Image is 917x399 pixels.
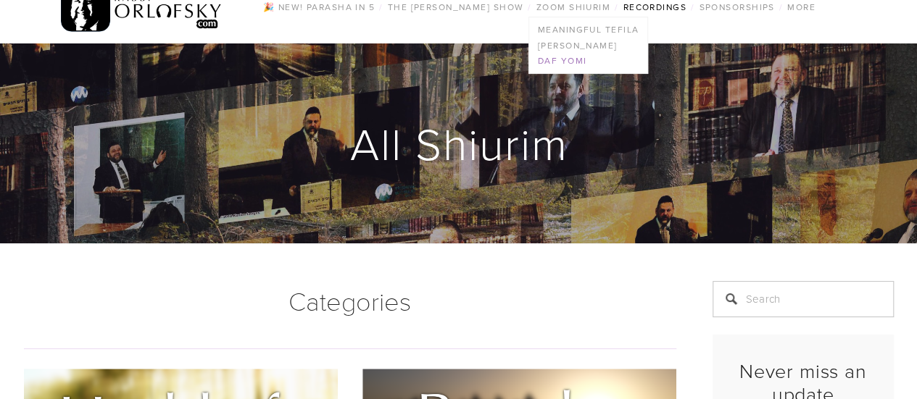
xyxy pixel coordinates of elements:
span: / [528,1,531,13]
h1: All Shiurim [24,120,895,167]
a: Daf Yomi [529,53,647,69]
span: / [779,1,783,13]
span: / [615,1,618,13]
input: Search [713,281,894,317]
h1: Categories [24,281,676,320]
span: / [379,1,383,13]
a: Meaningful Tefila [529,22,647,38]
a: [PERSON_NAME] [529,38,647,54]
span: / [691,1,694,13]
